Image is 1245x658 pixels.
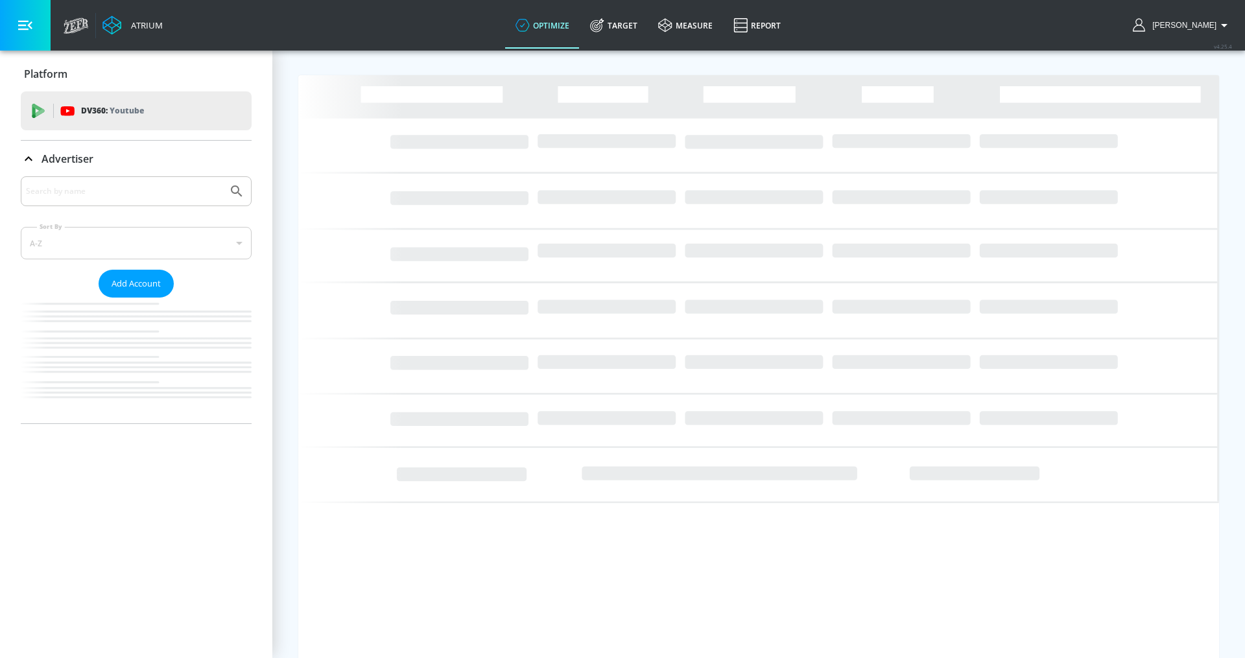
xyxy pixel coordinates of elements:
[505,2,580,49] a: optimize
[21,56,252,92] div: Platform
[102,16,163,35] a: Atrium
[648,2,723,49] a: measure
[1133,18,1232,33] button: [PERSON_NAME]
[81,104,144,118] p: DV360:
[110,104,144,117] p: Youtube
[21,227,252,259] div: A-Z
[24,67,67,81] p: Platform
[580,2,648,49] a: Target
[126,19,163,31] div: Atrium
[21,176,252,423] div: Advertiser
[26,183,222,200] input: Search by name
[723,2,791,49] a: Report
[37,222,65,231] label: Sort By
[21,298,252,423] nav: list of Advertiser
[21,91,252,130] div: DV360: Youtube
[112,276,161,291] span: Add Account
[21,141,252,177] div: Advertiser
[1147,21,1216,30] span: login as: ashley.jan@zefr.com
[41,152,93,166] p: Advertiser
[1214,43,1232,50] span: v 4.25.4
[99,270,174,298] button: Add Account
